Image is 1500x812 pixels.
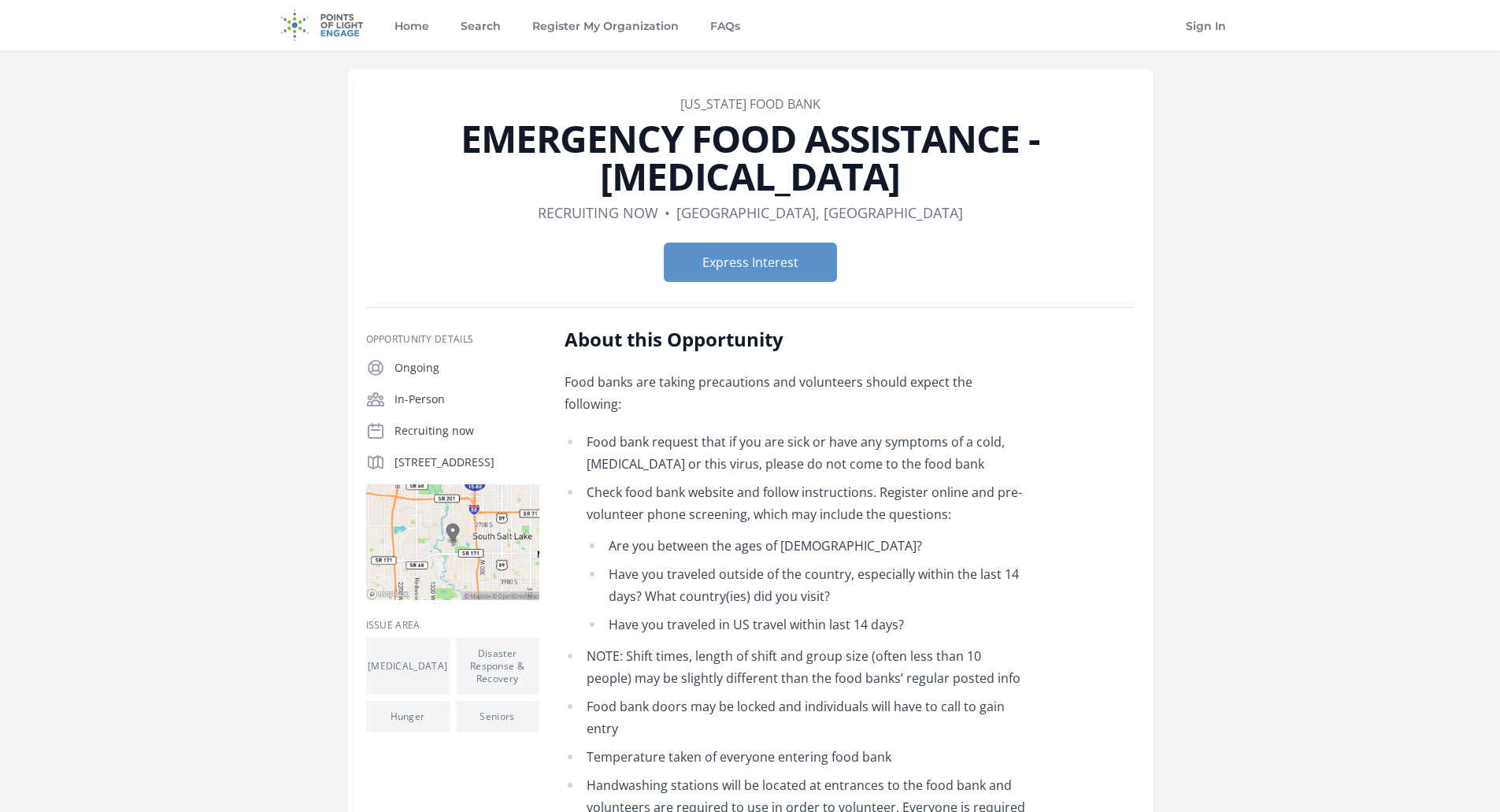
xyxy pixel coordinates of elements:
li: Seniors [456,701,539,732]
p: [STREET_ADDRESS] [394,454,539,470]
div: • [665,202,670,224]
li: [MEDICAL_DATA] [366,638,450,695]
p: In-Person [394,391,539,407]
li: Food bank doors may be locked and individuals will have to call to gain entry [565,695,1025,740]
h1: EMERGENCY FOOD ASSISTANCE - [MEDICAL_DATA] [366,120,1135,195]
li: Disaster Response & Recovery [456,638,539,695]
button: Express Interest [664,243,837,282]
h2: About this Opportunity [565,327,1025,352]
li: Check food bank website and follow instructions. Register online and pre-volunteer phone screenin... [565,481,1025,636]
h3: Opportunity Details [366,333,539,346]
p: Ongoing [394,360,539,376]
li: Are you between the ages of [DEMOGRAPHIC_DATA]? [587,535,1025,557]
li: Have you traveled outside of the country, especially within the last 14 days? What country(ies) d... [587,563,1025,607]
a: [US_STATE] Food Bank [680,95,820,113]
li: Have you traveled in US travel within last 14 days? [587,614,1025,636]
li: Hunger [366,701,450,732]
p: Food banks are taking precautions and volunteers should expect the following: [565,371,1025,415]
p: Recruiting now [394,423,539,439]
dd: [GEOGRAPHIC_DATA], [GEOGRAPHIC_DATA] [676,202,963,224]
li: NOTE: Shift times, length of shift and group size (often less than 10 people) may be slightly dif... [565,645,1025,689]
img: Map [366,484,539,600]
li: Temperature taken of everyone entering food bank [565,746,1025,768]
li: Food bank request that if you are sick or have any symptoms of a cold, [MEDICAL_DATA] or this vir... [565,431,1025,475]
h3: Issue area [366,619,539,632]
dd: Recruiting now [538,202,658,224]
